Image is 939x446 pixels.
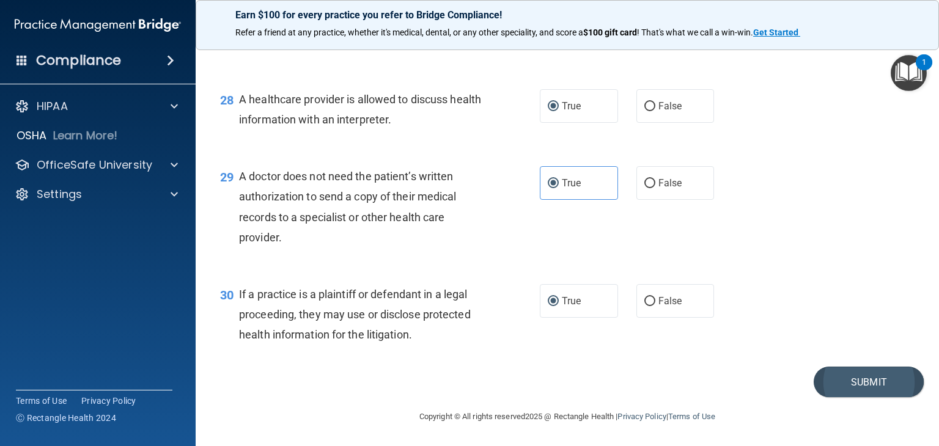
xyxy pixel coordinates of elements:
[753,27,798,37] strong: Get Started
[548,102,559,111] input: True
[37,187,82,202] p: Settings
[36,52,121,69] h4: Compliance
[15,187,178,202] a: Settings
[220,93,234,108] span: 28
[239,93,481,126] span: A healthcare provider is allowed to discuss health information with an interpreter.
[16,412,116,424] span: Ⓒ Rectangle Health 2024
[37,158,152,172] p: OfficeSafe University
[753,27,800,37] a: Get Started
[583,27,637,37] strong: $100 gift card
[658,295,682,307] span: False
[239,170,457,244] span: A doctor does not need the patient’s written authorization to send a copy of their medical record...
[617,412,666,421] a: Privacy Policy
[53,128,118,143] p: Learn More!
[37,99,68,114] p: HIPAA
[15,158,178,172] a: OfficeSafe University
[239,288,471,341] span: If a practice is a plaintiff or defendant in a legal proceeding, they may use or disclose protect...
[15,13,181,37] img: PMB logo
[344,397,790,436] div: Copyright © All rights reserved 2025 @ Rectangle Health | |
[15,99,178,114] a: HIPAA
[562,295,581,307] span: True
[562,100,581,112] span: True
[814,367,924,398] button: Submit
[644,179,655,188] input: False
[548,179,559,188] input: True
[81,395,136,407] a: Privacy Policy
[235,9,899,21] p: Earn $100 for every practice you refer to Bridge Compliance!
[658,100,682,112] span: False
[644,102,655,111] input: False
[548,297,559,306] input: True
[220,288,234,302] span: 30
[658,177,682,189] span: False
[891,55,927,91] button: Open Resource Center, 1 new notification
[637,27,753,37] span: ! That's what we call a win-win.
[220,170,234,185] span: 29
[922,62,926,78] div: 1
[644,297,655,306] input: False
[562,177,581,189] span: True
[668,412,715,421] a: Terms of Use
[17,128,47,143] p: OSHA
[235,27,583,37] span: Refer a friend at any practice, whether it's medical, dental, or any other speciality, and score a
[16,395,67,407] a: Terms of Use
